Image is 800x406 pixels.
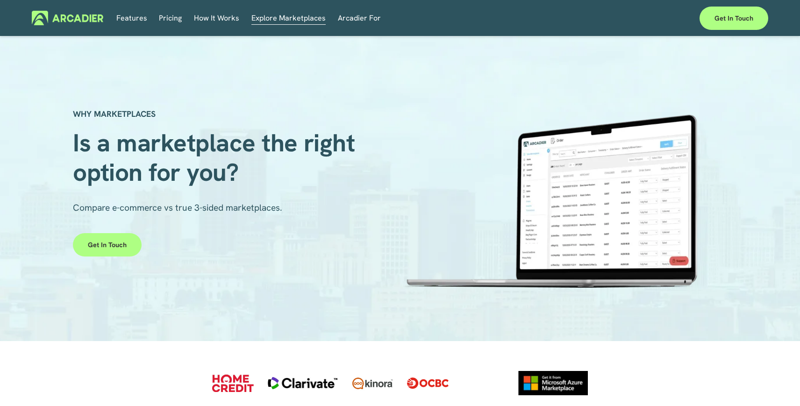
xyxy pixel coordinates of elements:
[700,7,768,30] a: Get in touch
[73,202,282,214] span: Compare e-commerce vs true 3-sided marketplaces.
[32,11,103,25] img: Arcadier
[338,11,381,25] a: folder dropdown
[73,233,142,256] a: Get in touch
[338,12,381,25] span: Arcadier For
[251,11,326,25] a: Explore Marketplaces
[194,11,239,25] a: folder dropdown
[73,108,156,119] strong: WHY MARKETPLACES
[73,127,361,188] span: Is a marketplace the right option for you?
[194,12,239,25] span: How It Works
[159,11,182,25] a: Pricing
[116,11,147,25] a: Features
